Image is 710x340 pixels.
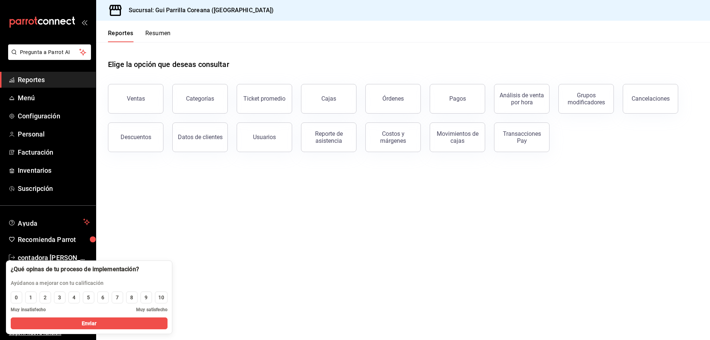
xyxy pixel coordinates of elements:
[18,147,90,157] span: Facturación
[301,84,356,114] a: Cajas
[632,95,670,102] div: Cancelaciones
[29,294,32,302] div: 1
[11,292,22,303] button: 0
[44,294,47,302] div: 2
[243,95,285,102] div: Ticket promedio
[382,95,404,102] div: Órdenes
[449,95,466,102] div: Pagos
[11,306,46,313] span: Muy insatisfecho
[83,292,94,303] button: 5
[18,165,90,175] span: Inventarios
[87,294,90,302] div: 5
[8,44,91,60] button: Pregunta a Parrot AI
[11,279,139,287] p: Ayúdanos a mejorar con tu calificación
[430,122,485,152] button: Movimientos de cajas
[54,292,65,303] button: 3
[158,294,164,302] div: 10
[18,75,90,85] span: Reportes
[430,84,485,114] button: Pagos
[5,54,91,61] a: Pregunta a Parrot AI
[121,134,151,141] div: Descuentos
[101,294,104,302] div: 6
[97,292,109,303] button: 6
[116,294,119,302] div: 7
[499,92,545,106] div: Análisis de venta por hora
[435,130,480,144] div: Movimientos de cajas
[18,218,80,226] span: Ayuda
[370,130,416,144] div: Costos y márgenes
[178,134,223,141] div: Datos de clientes
[18,253,90,263] span: contadora [PERSON_NAME]
[18,111,90,121] span: Configuración
[563,92,609,106] div: Grupos modificadores
[365,122,421,152] button: Costos y márgenes
[172,84,228,114] button: Categorías
[18,184,90,193] span: Suscripción
[108,84,163,114] button: Ventas
[499,130,545,144] div: Transacciones Pay
[108,30,133,42] button: Reportes
[81,19,87,25] button: open_drawer_menu
[18,93,90,103] span: Menú
[141,292,152,303] button: 9
[623,84,678,114] button: Cancelaciones
[306,130,352,144] div: Reporte de asistencia
[108,30,171,42] div: navigation tabs
[72,294,75,302] div: 4
[301,122,356,152] button: Reporte de asistencia
[145,294,148,302] div: 9
[40,292,51,303] button: 2
[11,317,168,329] button: Enviar
[68,292,80,303] button: 4
[58,294,61,302] div: 3
[112,292,123,303] button: 7
[25,292,37,303] button: 1
[82,320,97,327] span: Enviar
[11,265,139,273] div: ¿Qué opinas de tu proceso de implementación?
[123,6,274,15] h3: Sucursal: Gui Parrilla Coreana ([GEOGRAPHIC_DATA])
[365,84,421,114] button: Órdenes
[108,59,229,70] h1: Elige la opción que deseas consultar
[20,48,80,56] span: Pregunta a Parrot AI
[127,95,145,102] div: Ventas
[155,292,168,303] button: 10
[494,122,550,152] button: Transacciones Pay
[15,294,18,302] div: 0
[108,122,163,152] button: Descuentos
[145,30,171,42] button: Resumen
[494,84,550,114] button: Análisis de venta por hora
[186,95,214,102] div: Categorías
[172,122,228,152] button: Datos de clientes
[321,94,337,103] div: Cajas
[130,294,133,302] div: 8
[18,129,90,139] span: Personal
[18,235,90,245] span: Recomienda Parrot
[558,84,614,114] button: Grupos modificadores
[237,122,292,152] button: Usuarios
[126,292,138,303] button: 8
[237,84,292,114] button: Ticket promedio
[136,306,168,313] span: Muy satisfecho
[253,134,276,141] div: Usuarios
